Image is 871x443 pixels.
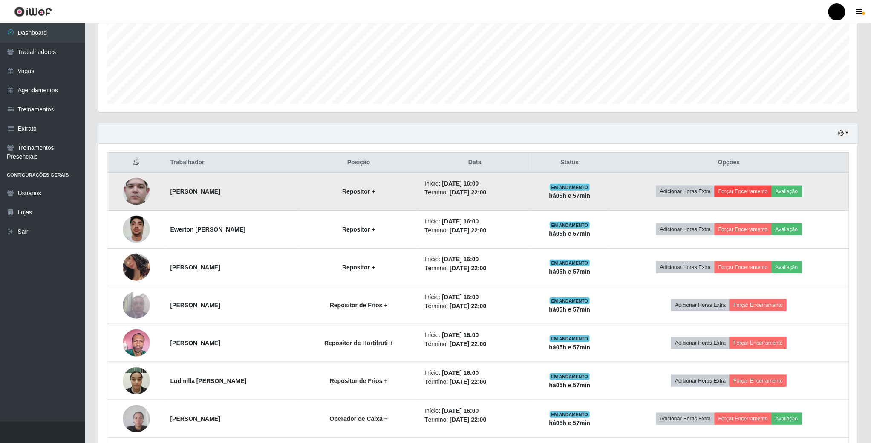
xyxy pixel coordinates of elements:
li: Início: [424,331,525,340]
time: [DATE] 16:00 [442,332,479,338]
span: EM ANDAMENTO [550,335,590,342]
strong: Repositor de Frios + [330,377,388,384]
strong: Ludmilla [PERSON_NAME] [170,377,247,384]
img: 1753956520242.jpeg [123,325,150,361]
strong: Repositor + [342,188,375,195]
img: 1751847182562.jpeg [123,363,150,399]
button: Adicionar Horas Extra [671,375,730,387]
span: EM ANDAMENTO [550,297,590,304]
button: Avaliação [772,223,802,235]
li: Término: [424,226,525,235]
time: [DATE] 16:00 [442,256,479,263]
button: Adicionar Horas Extra [671,337,730,349]
span: EM ANDAMENTO [550,222,590,229]
button: Adicionar Horas Extra [656,186,715,197]
strong: Ewerton [PERSON_NAME] [170,226,246,233]
th: Posição [298,153,419,173]
strong: Operador de Caixa + [330,415,388,422]
li: Início: [424,179,525,188]
button: Forçar Encerramento [730,299,787,311]
time: [DATE] 22:00 [450,265,486,272]
time: [DATE] 16:00 [442,218,479,225]
strong: [PERSON_NAME] [170,264,220,271]
img: 1741968469890.jpeg [123,211,150,247]
strong: há 05 h e 57 min [549,382,591,389]
li: Início: [424,255,525,264]
time: [DATE] 16:00 [442,294,479,300]
time: [DATE] 16:00 [442,180,479,187]
strong: [PERSON_NAME] [170,302,220,309]
button: Avaliação [772,186,802,197]
button: Forçar Encerramento [715,186,772,197]
button: Adicionar Horas Extra [656,413,715,425]
th: Opções [609,153,849,173]
time: [DATE] 22:00 [450,416,486,423]
img: 1731148670684.jpeg [123,400,150,437]
strong: [PERSON_NAME] [170,415,220,422]
strong: Repositor de Hortifruti + [324,340,393,346]
button: Forçar Encerramento [715,223,772,235]
strong: Repositor + [342,264,375,271]
button: Adicionar Horas Extra [656,223,715,235]
time: [DATE] 16:00 [442,369,479,376]
button: Adicionar Horas Extra [671,299,730,311]
strong: há 05 h e 57 min [549,306,591,313]
span: EM ANDAMENTO [550,184,590,191]
time: [DATE] 22:00 [450,340,486,347]
strong: [PERSON_NAME] [170,340,220,346]
button: Avaliação [772,413,802,425]
li: Início: [424,406,525,415]
li: Início: [424,369,525,377]
button: Forçar Encerramento [715,261,772,273]
strong: há 05 h e 57 min [549,420,591,426]
img: 1750440166999.jpeg [123,240,150,294]
li: Início: [424,293,525,302]
strong: há 05 h e 57 min [549,344,591,351]
li: Término: [424,377,525,386]
strong: há 05 h e 57 min [549,192,591,199]
span: EM ANDAMENTO [550,373,590,380]
th: Data [419,153,530,173]
time: [DATE] 22:00 [450,227,486,234]
strong: Repositor + [342,226,375,233]
time: [DATE] 22:00 [450,189,486,196]
button: Forçar Encerramento [730,337,787,349]
li: Término: [424,302,525,311]
li: Término: [424,188,525,197]
th: Status [530,153,609,173]
button: Forçar Encerramento [715,413,772,425]
time: [DATE] 22:00 [450,378,486,385]
span: EM ANDAMENTO [550,260,590,266]
strong: Repositor de Frios + [330,302,388,309]
li: Término: [424,340,525,349]
li: Término: [424,415,525,424]
button: Adicionar Horas Extra [656,261,715,273]
time: [DATE] 16:00 [442,407,479,414]
strong: há 05 h e 57 min [549,230,591,237]
img: 1734950839688.jpeg [123,161,150,222]
img: 1723162087186.jpeg [123,287,150,323]
time: [DATE] 22:00 [450,303,486,309]
strong: [PERSON_NAME] [170,188,220,195]
th: Trabalhador [165,153,298,173]
span: EM ANDAMENTO [550,411,590,418]
strong: há 05 h e 57 min [549,268,591,275]
button: Avaliação [772,261,802,273]
img: CoreUI Logo [14,6,52,17]
li: Início: [424,217,525,226]
li: Término: [424,264,525,273]
button: Forçar Encerramento [730,375,787,387]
